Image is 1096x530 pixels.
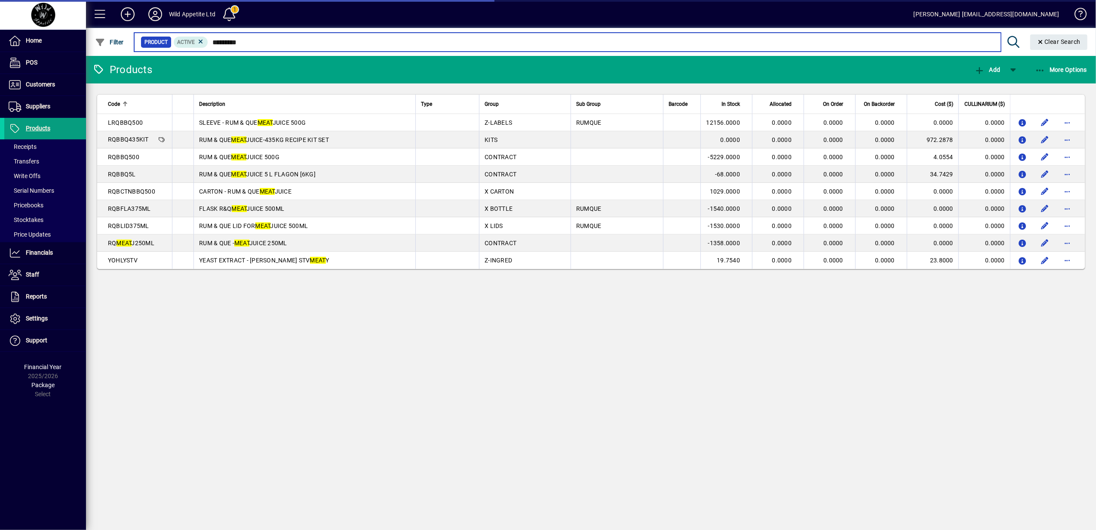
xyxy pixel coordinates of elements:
span: 1029.0000 [710,188,740,195]
button: More options [1060,185,1074,198]
span: LRQBBQ500 [108,119,143,126]
a: Stocktakes [4,213,86,227]
span: 0.0000 [772,119,792,126]
span: Code [108,99,120,109]
td: 0.0000 [958,234,1010,252]
span: YEAST EXTRACT - [PERSON_NAME] STV Y [199,257,329,264]
button: Edit [1038,150,1052,164]
a: Staff [4,264,86,286]
span: 0.0000 [772,171,792,178]
button: Edit [1038,202,1052,216]
td: 0.0000 [907,183,958,200]
span: RQBCTNBBQ500 [108,188,155,195]
button: More options [1060,116,1074,129]
em: MEAT [232,205,247,212]
span: X LIDS [485,222,503,229]
span: Home [26,37,42,44]
button: More options [1060,253,1074,267]
span: Sub Group [576,99,601,109]
div: Code [108,99,167,109]
div: Description [199,99,410,109]
mat-chip: Activation Status: Active [174,37,208,48]
span: 0.0000 [824,188,844,195]
button: Edit [1038,133,1052,147]
span: Products [26,125,50,132]
span: YOHLYSTV [108,257,138,264]
button: More options [1060,219,1074,233]
span: 0.0000 [772,188,792,195]
a: Customers [4,74,86,96]
td: 972.2878 [907,131,958,148]
span: Description [199,99,225,109]
em: MEAT [117,240,132,247]
span: Customers [26,81,55,88]
span: Price Updates [9,231,51,238]
span: CONTRACT [485,240,516,247]
span: RUMQUE [576,205,602,212]
span: -5229.0000 [708,154,740,160]
span: Package [31,382,55,388]
a: Pricebooks [4,198,86,213]
a: Financials [4,242,86,264]
span: RQ J250ML [108,240,154,247]
div: Wild Appetite Ltd [169,7,215,21]
td: 0.0000 [958,252,1010,269]
td: 34.7429 [907,166,958,183]
button: Add [972,62,1002,77]
span: Stocktakes [9,216,43,223]
span: 0.0000 [824,136,844,143]
td: 0.0000 [958,148,1010,166]
span: RUM & QUE JUICE 5 L FLAGON [6KG] [199,171,316,178]
span: 0.0000 [772,154,792,160]
button: More options [1060,202,1074,216]
td: 0.0000 [958,131,1010,148]
em: MEAT [260,188,275,195]
button: Edit [1038,236,1052,250]
a: Serial Numbers [4,183,86,198]
button: Edit [1038,167,1052,181]
button: More options [1060,133,1074,147]
span: RUM & QUE JUICE-435KG RECIPE KIT SET [199,136,329,143]
div: Products [92,63,152,77]
span: -68.0000 [715,171,740,178]
span: RQBBQ500 [108,154,139,160]
span: Support [26,337,47,344]
a: Write Offs [4,169,86,183]
div: Group [485,99,565,109]
td: 0.0000 [958,183,1010,200]
span: 19.7540 [717,257,740,264]
span: In Stock [721,99,740,109]
span: RUM & QUE LID FOR JUICE 500ML [199,222,308,229]
span: 0.0000 [772,205,792,212]
span: Z-LABELS [485,119,512,126]
div: Allocated [758,99,799,109]
td: 23.8000 [907,252,958,269]
span: Serial Numbers [9,187,54,194]
span: 0.0000 [772,257,792,264]
span: 0.0000 [824,119,844,126]
td: 0.0000 [958,217,1010,234]
span: Clear Search [1037,38,1081,45]
span: RUM & QUE JUICE 500G [199,154,279,160]
span: Financials [26,249,53,256]
span: Filter [95,39,124,46]
button: Profile [141,6,169,22]
span: 0.0000 [875,222,895,229]
span: More Options [1035,66,1087,73]
span: 0.0000 [824,154,844,160]
div: Barcode [669,99,695,109]
a: Settings [4,308,86,330]
div: [PERSON_NAME] [EMAIL_ADDRESS][DOMAIN_NAME] [914,7,1059,21]
div: Type [421,99,474,109]
em: MEAT [231,154,246,160]
span: Pricebooks [9,202,43,209]
span: KITS [485,136,497,143]
span: Active [177,39,195,45]
span: Type [421,99,432,109]
span: Allocated [770,99,792,109]
a: Home [4,30,86,52]
td: 0.0000 [907,217,958,234]
button: Edit [1038,185,1052,198]
button: More Options [1033,62,1090,77]
td: 0.0000 [907,234,958,252]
